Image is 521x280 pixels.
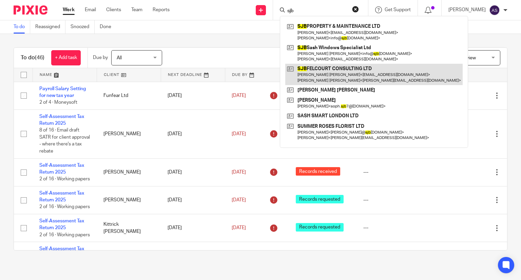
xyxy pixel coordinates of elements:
a: Email [85,6,96,13]
a: Done [100,20,116,34]
div: --- [363,224,436,231]
span: Records requested [296,195,344,203]
td: [PERSON_NAME] [97,109,161,158]
span: 2 of 4 · Moneysoft [39,100,77,105]
span: 2 of 16 · Working papers [39,233,90,237]
a: Reassigned [35,20,65,34]
td: The Reigate Pop Up [97,242,161,270]
span: [DATE] [232,198,246,202]
button: Clear [352,6,359,13]
td: Kittrick [PERSON_NAME] [97,214,161,242]
p: [PERSON_NAME] [448,6,486,13]
td: Funfear Ltd [97,82,161,109]
td: [DATE] [161,242,225,270]
span: All [117,56,122,60]
img: svg%3E [489,5,500,16]
a: Reports [153,6,170,13]
span: [DATE] [232,170,246,175]
span: 8 of 16 · Email draft SATR for client approval - where there's a tax rebate [39,128,90,154]
td: [DATE] [161,158,225,186]
p: Due by [93,54,108,61]
td: [DATE] [161,82,225,109]
td: [DATE] [161,109,225,158]
h1: To do [21,54,44,61]
a: Team [131,6,142,13]
span: (46) [35,55,44,60]
div: --- [363,169,436,176]
img: Pixie [14,5,47,15]
span: [DATE] [232,93,246,98]
span: [DATE] [232,225,246,230]
a: Self-Assessment Tax Return 2025 [39,246,84,258]
div: --- [363,197,436,203]
a: Self-Assessment Tax Return 2025 [39,114,84,126]
a: Payroll Salary Setting for new tax year [39,86,86,98]
span: 2 of 16 · Working papers [39,205,90,209]
a: To do [14,20,30,34]
span: Records requested [296,223,344,232]
a: Snoozed [71,20,95,34]
a: Self-Assessment Tax Return 2025 [39,163,84,175]
td: [DATE] [161,214,225,242]
td: [PERSON_NAME] [97,186,161,214]
td: [DATE] [161,186,225,214]
a: Self-Assessment Tax Return 2025 [39,191,84,202]
span: Get Support [385,7,411,12]
span: [DATE] [232,132,246,136]
a: Work [63,6,75,13]
span: 2 of 16 · Working papers [39,177,90,182]
td: [PERSON_NAME] [97,158,161,186]
a: Self-Assessment Tax Return 2025 [39,219,84,230]
a: + Add task [51,50,81,65]
input: Search [287,8,348,14]
a: Clients [106,6,121,13]
span: Records received [296,167,340,176]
